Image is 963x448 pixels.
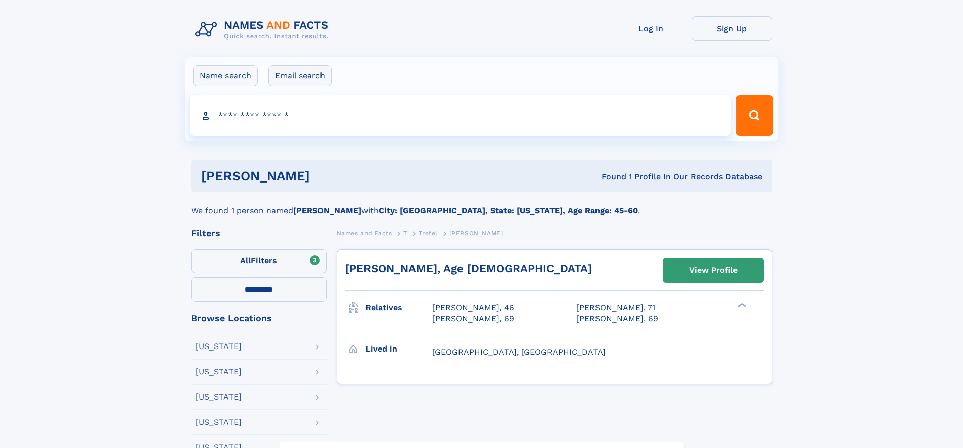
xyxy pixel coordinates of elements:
a: Log In [611,16,692,41]
label: Filters [191,249,327,273]
div: [US_STATE] [196,393,242,401]
span: T [403,230,407,237]
span: All [240,256,251,265]
a: View Profile [663,258,763,282]
h3: Lived in [365,340,432,358]
a: T [403,227,407,239]
b: City: [GEOGRAPHIC_DATA], State: [US_STATE], Age Range: 45-60 [379,206,638,215]
a: [PERSON_NAME], 69 [432,313,514,324]
b: [PERSON_NAME] [293,206,361,215]
input: search input [190,95,731,136]
div: [US_STATE] [196,342,242,351]
a: Names and Facts [337,227,392,239]
span: [GEOGRAPHIC_DATA], [GEOGRAPHIC_DATA] [432,347,606,357]
div: We found 1 person named with . [191,192,772,217]
div: Browse Locations [191,314,327,323]
a: [PERSON_NAME], 69 [576,313,658,324]
div: Filters [191,229,327,238]
div: Found 1 Profile In Our Records Database [455,171,762,182]
a: [PERSON_NAME], 46 [432,302,514,313]
a: [PERSON_NAME], Age [DEMOGRAPHIC_DATA] [345,262,592,275]
h3: Relatives [365,299,432,316]
span: [PERSON_NAME] [449,230,503,237]
h1: [PERSON_NAME] [201,170,456,182]
img: Logo Names and Facts [191,16,337,43]
div: ❯ [735,302,747,309]
div: [US_STATE] [196,418,242,426]
a: [PERSON_NAME], 71 [576,302,655,313]
a: Trefel [419,227,438,239]
button: Search Button [736,95,773,136]
span: Trefel [419,230,438,237]
label: Email search [268,65,332,86]
a: Sign Up [692,16,772,41]
div: [US_STATE] [196,368,242,376]
label: Name search [193,65,258,86]
div: View Profile [689,259,738,282]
